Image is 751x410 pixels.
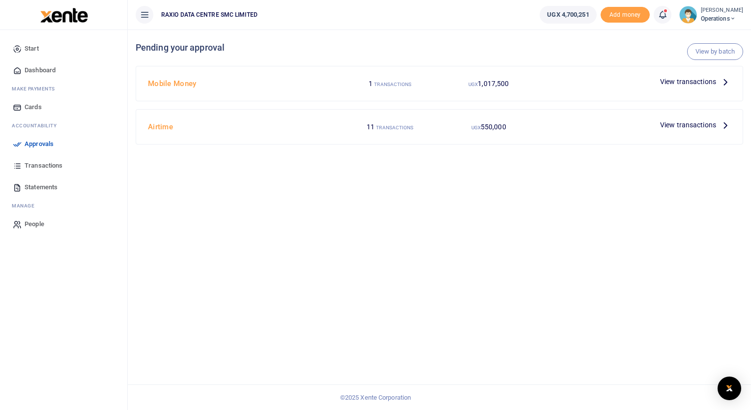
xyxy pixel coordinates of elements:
span: Add money [601,7,650,23]
small: UGX [471,125,481,130]
a: Approvals [8,133,119,155]
span: anage [17,203,35,208]
span: People [25,219,44,229]
li: M [8,81,119,96]
img: logo-large [40,8,88,23]
span: Dashboard [25,65,56,75]
span: 1 [369,80,373,88]
span: 1,017,500 [478,80,509,88]
a: logo-small logo-large logo-large [39,11,88,18]
span: View transactions [660,76,716,87]
a: Add money [601,10,650,18]
a: Cards [8,96,119,118]
span: Approvals [25,139,54,149]
span: RAXIO DATA CENTRE SMC LIMITED [157,10,261,19]
a: Transactions [8,155,119,176]
span: Cards [25,102,42,112]
a: Statements [8,176,119,198]
li: M [8,198,119,213]
span: Operations [701,14,743,23]
a: People [8,213,119,235]
li: Ac [8,118,119,133]
span: Start [25,44,39,54]
span: countability [19,123,57,128]
span: Transactions [25,161,62,171]
a: profile-user [PERSON_NAME] Operations [679,6,743,24]
span: 11 [367,123,375,131]
small: TRANSACTIONS [374,82,411,87]
a: UGX 4,700,251 [540,6,596,24]
small: TRANSACTIONS [376,125,413,130]
li: Wallet ballance [536,6,600,24]
a: Dashboard [8,59,119,81]
span: Statements [25,182,58,192]
small: UGX [468,82,478,87]
small: [PERSON_NAME] [701,6,743,15]
span: 550,000 [481,123,506,131]
h4: Mobile Money [148,78,337,89]
h4: Airtime [148,121,337,132]
h4: Pending your approval [136,42,743,53]
span: View transactions [660,119,716,130]
img: profile-user [679,6,697,24]
a: Start [8,38,119,59]
li: Toup your wallet [601,7,650,23]
a: View by batch [687,43,743,60]
span: UGX 4,700,251 [547,10,589,20]
span: ake Payments [17,86,55,91]
div: Open Intercom Messenger [718,377,741,400]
